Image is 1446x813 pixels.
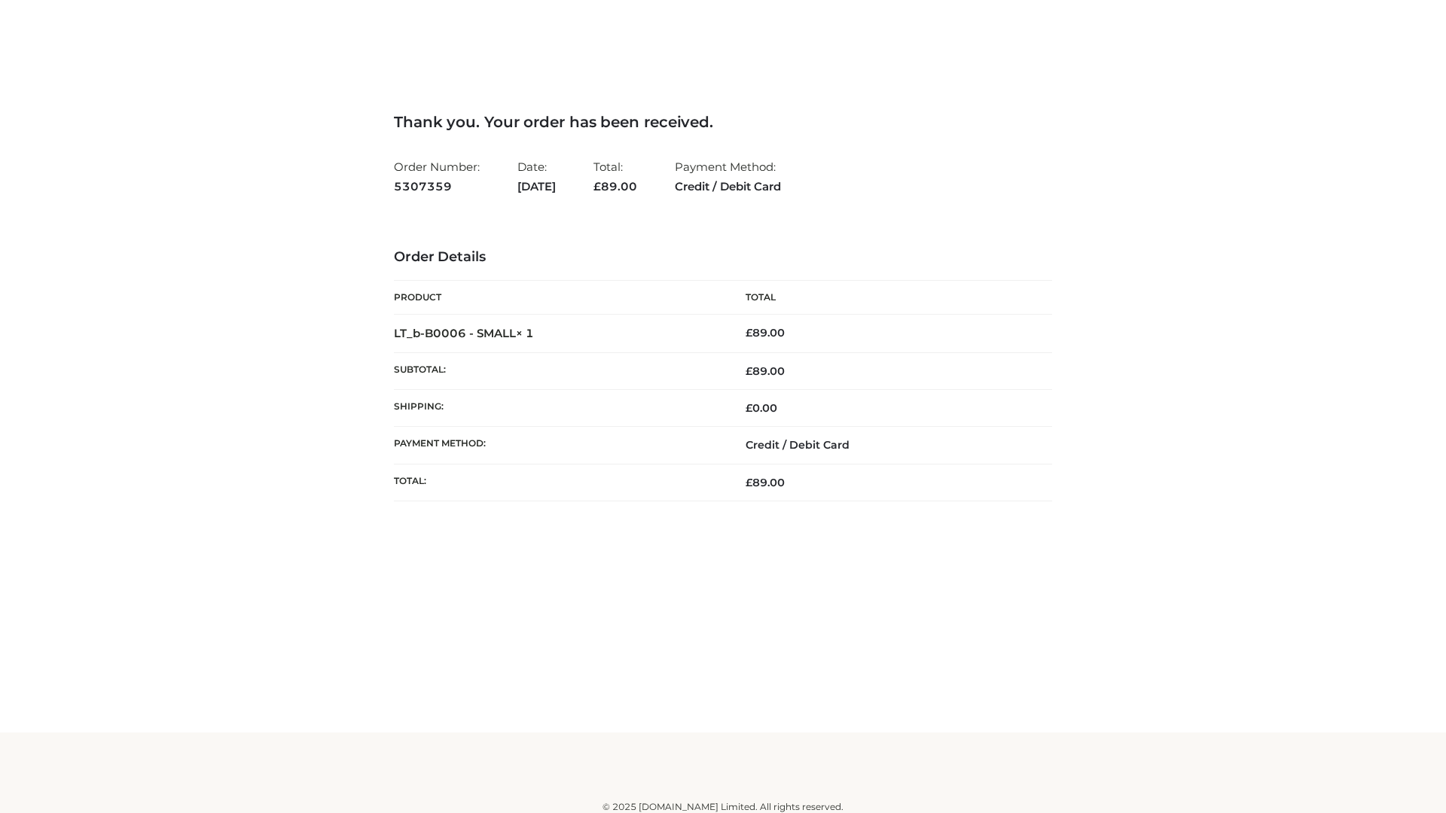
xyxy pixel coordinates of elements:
h3: Thank you. Your order has been received. [394,113,1052,131]
strong: LT_b-B0006 - SMALL [394,326,534,340]
span: £ [746,364,752,378]
th: Shipping: [394,390,723,427]
th: Payment method: [394,427,723,464]
li: Order Number: [394,154,480,199]
span: 89.00 [746,476,785,489]
td: Credit / Debit Card [723,427,1052,464]
th: Product [394,281,723,315]
bdi: 89.00 [746,326,785,340]
span: 89.00 [746,364,785,378]
h3: Order Details [394,249,1052,266]
span: £ [746,401,752,415]
th: Total [723,281,1052,315]
th: Subtotal: [394,352,723,389]
li: Date: [517,154,556,199]
li: Payment Method: [675,154,781,199]
span: £ [746,326,752,340]
strong: × 1 [516,326,534,340]
li: Total: [593,154,637,199]
span: £ [746,476,752,489]
strong: [DATE] [517,177,556,196]
span: 89.00 [593,179,637,193]
strong: Credit / Debit Card [675,177,781,196]
bdi: 0.00 [746,401,777,415]
th: Total: [394,464,723,501]
strong: 5307359 [394,177,480,196]
span: £ [593,179,601,193]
